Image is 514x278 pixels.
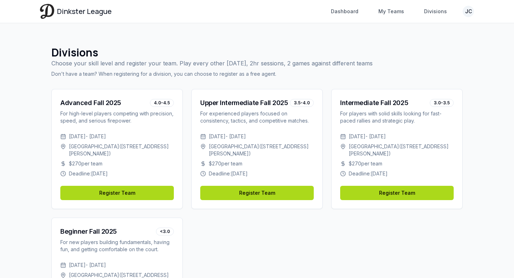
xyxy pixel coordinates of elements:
[200,186,314,200] a: Register Team
[69,262,106,269] span: [DATE] - [DATE]
[209,170,248,177] span: Deadline: [DATE]
[57,6,112,16] span: Dinkster League
[69,143,174,157] span: [GEOGRAPHIC_DATA] ( [STREET_ADDRESS][PERSON_NAME] )
[463,6,474,17] button: JC
[349,170,388,177] span: Deadline: [DATE]
[40,4,112,19] a: Dinkster League
[69,160,102,167] span: $ 270 per team
[150,99,174,107] div: 4.0-4.5
[51,46,373,59] h1: Divisions
[156,228,174,235] div: <3.0
[51,59,373,68] p: Choose your skill level and register your team. Play every other [DATE], 2hr sessions, 2 games ag...
[69,170,108,177] span: Deadline: [DATE]
[60,239,174,253] div: For new players building fundamentals, having fun, and getting comfortable on the court.
[60,186,174,200] a: Register Team
[480,246,503,267] iframe: chat widget
[349,133,386,140] span: [DATE] - [DATE]
[60,227,117,237] div: Beginner Fall 2025
[340,98,408,108] div: Intermediate Fall 2025
[51,70,373,78] p: Don't have a team? When registering for a division, you can choose to register as a free agent.
[60,110,174,124] div: For high-level players competing with precision, speed, and serious firepower.
[290,99,314,107] div: 3.5-4.0
[200,98,288,108] div: Upper Intermediate Fall 2025
[374,5,408,18] a: My Teams
[209,143,314,157] span: [GEOGRAPHIC_DATA] ( [STREET_ADDRESS][PERSON_NAME] )
[209,160,242,167] span: $ 270 per team
[349,160,382,167] span: $ 270 per team
[420,5,451,18] a: Divisions
[430,99,454,107] div: 3.0-3.5
[349,143,454,157] span: [GEOGRAPHIC_DATA] ( [STREET_ADDRESS][PERSON_NAME] )
[40,4,54,19] img: Dinkster
[340,110,454,124] div: For players with solid skills looking for fast-paced rallies and strategic play.
[209,133,246,140] span: [DATE] - [DATE]
[200,110,314,124] div: For experienced players focused on consistency, tactics, and competitive matches.
[340,186,454,200] a: Register Team
[69,133,106,140] span: [DATE] - [DATE]
[327,5,363,18] a: Dashboard
[60,98,121,108] div: Advanced Fall 2025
